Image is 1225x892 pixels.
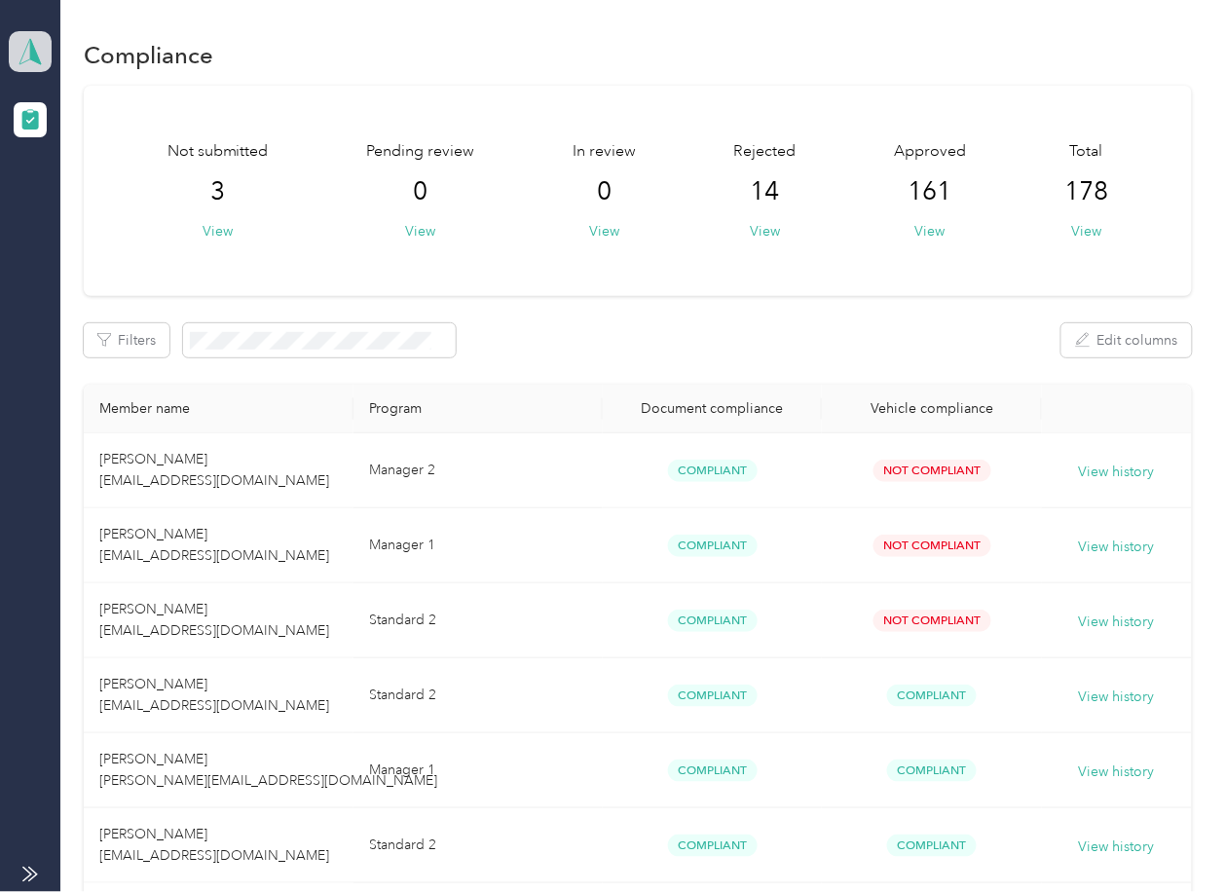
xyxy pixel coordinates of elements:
[668,760,758,782] span: Compliant
[1079,462,1155,483] button: View history
[894,140,966,164] span: Approved
[750,221,780,242] button: View
[1079,836,1155,858] button: View history
[167,140,269,164] span: Not submitted
[1071,221,1101,242] button: View
[405,221,435,242] button: View
[668,685,758,707] span: Compliant
[751,176,780,207] span: 14
[668,535,758,557] span: Compliant
[366,140,474,164] span: Pending review
[84,323,169,357] button: Filters
[887,685,977,707] span: Compliant
[99,676,329,714] span: [PERSON_NAME] [EMAIL_ADDRESS][DOMAIN_NAME]
[99,526,329,564] span: [PERSON_NAME] [EMAIL_ADDRESS][DOMAIN_NAME]
[618,400,806,417] div: Document compliance
[1079,762,1155,783] button: View history
[915,221,946,242] button: View
[210,176,225,207] span: 3
[99,826,329,864] span: [PERSON_NAME] [EMAIL_ADDRESS][DOMAIN_NAME]
[573,140,636,164] span: In review
[99,601,329,639] span: [PERSON_NAME] [EMAIL_ADDRESS][DOMAIN_NAME]
[99,451,329,489] span: [PERSON_NAME] [EMAIL_ADDRESS][DOMAIN_NAME]
[1079,537,1155,558] button: View history
[668,460,758,482] span: Compliant
[1061,323,1192,357] button: Edit columns
[1070,140,1103,164] span: Total
[353,508,603,583] td: Manager 1
[99,751,437,789] span: [PERSON_NAME] [PERSON_NAME][EMAIL_ADDRESS][DOMAIN_NAME]
[668,835,758,857] span: Compliant
[84,385,353,433] th: Member name
[353,658,603,733] td: Standard 2
[909,176,952,207] span: 161
[873,610,991,632] span: Not Compliant
[353,385,603,433] th: Program
[668,610,758,632] span: Compliant
[1079,687,1155,708] button: View history
[837,400,1025,417] div: Vehicle compliance
[203,221,233,242] button: View
[353,583,603,658] td: Standard 2
[1116,783,1225,892] iframe: Everlance-gr Chat Button Frame
[1079,612,1155,633] button: View history
[353,433,603,508] td: Manager 2
[84,45,213,65] h1: Compliance
[887,835,977,857] span: Compliant
[734,140,797,164] span: Rejected
[1064,176,1108,207] span: 178
[887,760,977,782] span: Compliant
[873,535,991,557] span: Not Compliant
[873,460,991,482] span: Not Compliant
[353,733,603,808] td: Manager 1
[353,808,603,883] td: Standard 2
[589,221,619,242] button: View
[597,176,612,207] span: 0
[413,176,427,207] span: 0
